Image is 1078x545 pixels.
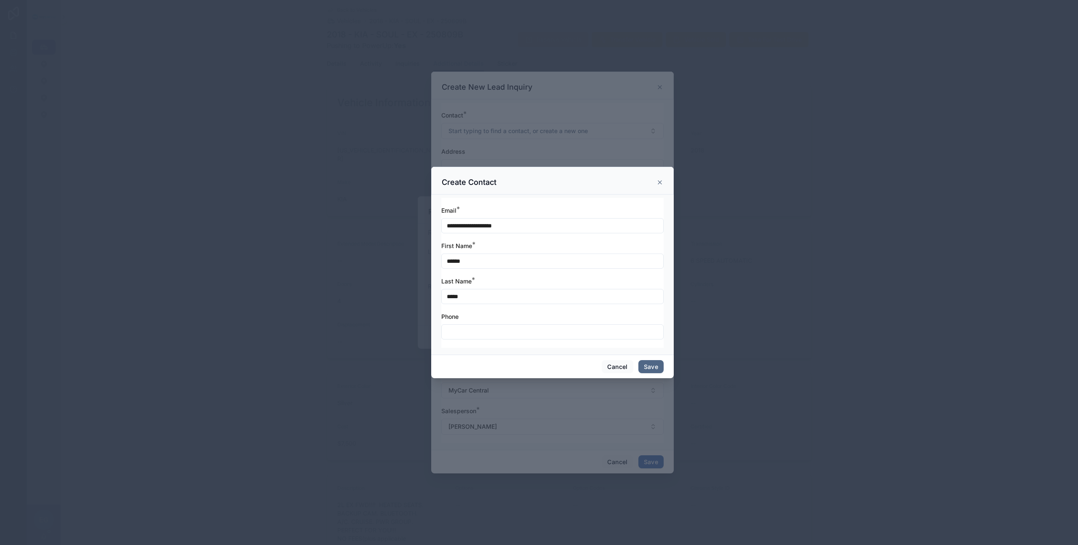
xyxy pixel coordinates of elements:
button: Cancel [602,360,633,374]
span: Phone [441,313,459,320]
span: Last Name [441,278,472,285]
button: Save [638,360,664,374]
span: First Name [441,242,472,249]
span: Email [441,207,456,214]
h3: Create Contact [442,177,496,187]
